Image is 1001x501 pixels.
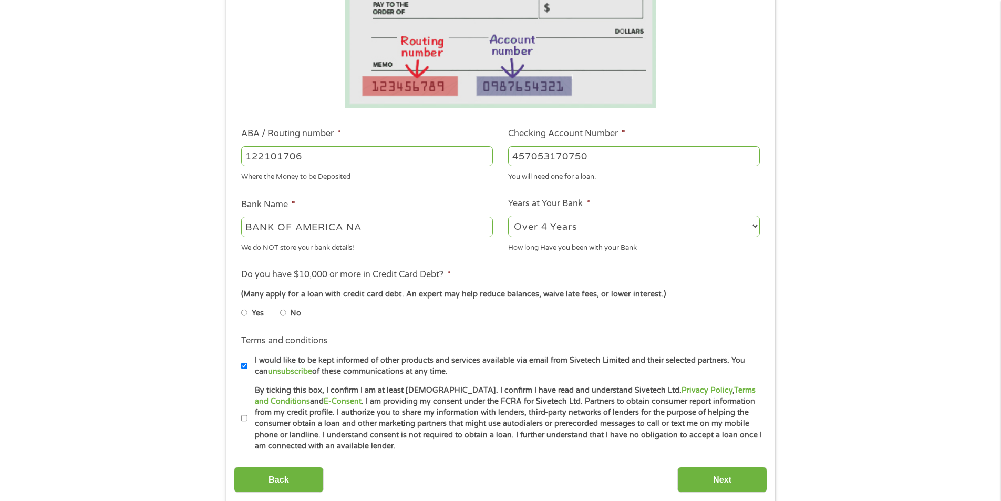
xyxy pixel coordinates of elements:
[241,289,759,300] div: (Many apply for a loan with credit card debt. An expert may help reduce balances, waive late fees...
[241,146,493,166] input: 263177916
[247,355,763,377] label: I would like to be kept informed of other products and services available via email from Sivetech...
[508,128,625,139] label: Checking Account Number
[268,367,312,376] a: unsubscribe
[241,335,328,346] label: Terms and conditions
[241,239,493,253] div: We do NOT store your bank details!
[677,467,767,493] input: Next
[324,397,362,406] a: E-Consent
[682,386,732,395] a: Privacy Policy
[508,168,760,182] div: You will need one for a loan.
[241,128,341,139] label: ABA / Routing number
[241,269,451,280] label: Do you have $10,000 or more in Credit Card Debt?
[255,386,756,406] a: Terms and Conditions
[508,198,590,209] label: Years at Your Bank
[241,199,295,210] label: Bank Name
[290,308,301,319] label: No
[508,146,760,166] input: 345634636
[234,467,324,493] input: Back
[252,308,264,319] label: Yes
[241,168,493,182] div: Where the Money to be Deposited
[508,239,760,253] div: How long Have you been with your Bank
[247,385,763,452] label: By ticking this box, I confirm I am at least [DEMOGRAPHIC_DATA]. I confirm I have read and unders...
